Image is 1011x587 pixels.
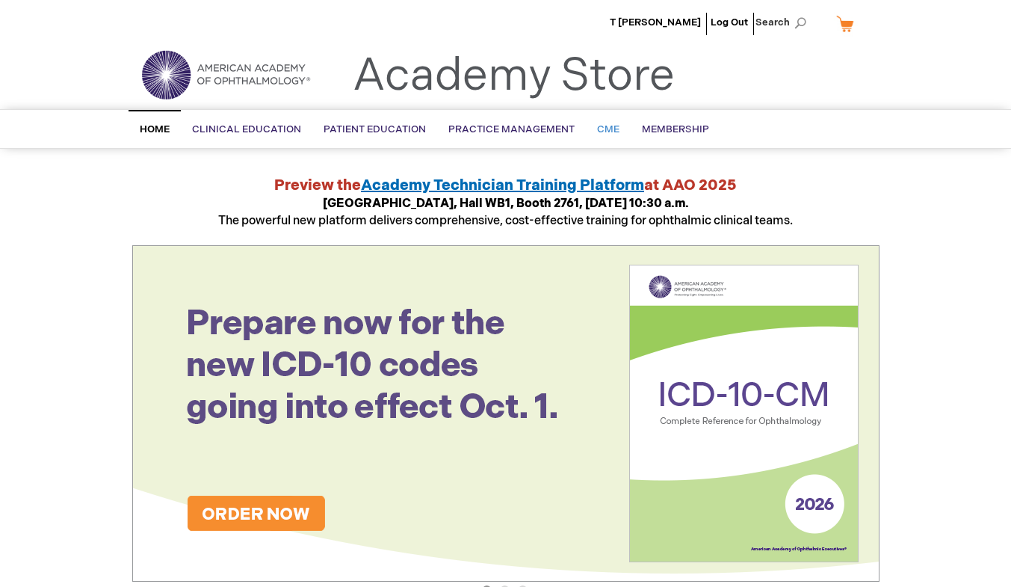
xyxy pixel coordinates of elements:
[597,123,619,135] span: CME
[361,176,644,194] a: Academy Technician Training Platform
[448,123,575,135] span: Practice Management
[192,123,301,135] span: Clinical Education
[642,123,709,135] span: Membership
[610,16,701,28] a: T [PERSON_NAME]
[218,197,793,228] span: The powerful new platform delivers comprehensive, cost-effective training for ophthalmic clinical...
[755,7,812,37] span: Search
[324,123,426,135] span: Patient Education
[274,176,737,194] strong: Preview the at AAO 2025
[140,123,170,135] span: Home
[711,16,748,28] a: Log Out
[353,49,675,103] a: Academy Store
[323,197,689,211] strong: [GEOGRAPHIC_DATA], Hall WB1, Booth 2761, [DATE] 10:30 a.m.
